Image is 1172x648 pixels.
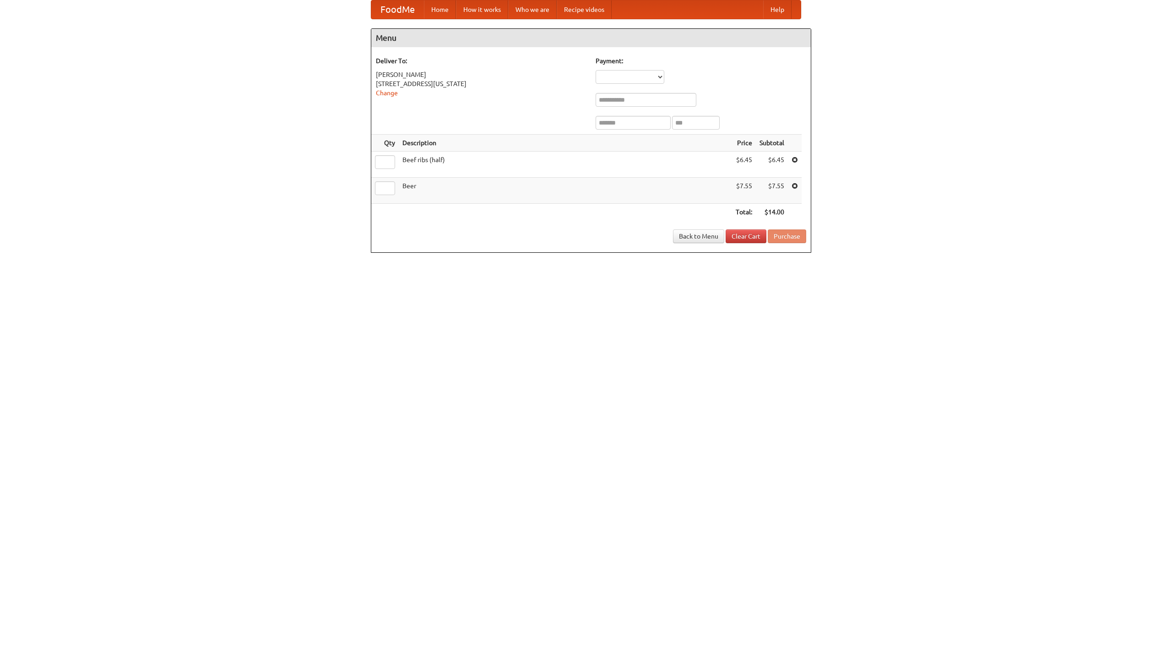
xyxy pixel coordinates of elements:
a: How it works [456,0,508,19]
td: Beer [399,178,732,204]
div: [PERSON_NAME] [376,70,586,79]
td: $7.55 [756,178,788,204]
button: Purchase [768,229,806,243]
div: [STREET_ADDRESS][US_STATE] [376,79,586,88]
td: $6.45 [732,152,756,178]
th: Total: [732,204,756,221]
a: FoodMe [371,0,424,19]
a: Back to Menu [673,229,724,243]
a: Help [763,0,792,19]
th: Qty [371,135,399,152]
a: Change [376,89,398,97]
th: Description [399,135,732,152]
th: $14.00 [756,204,788,221]
h4: Menu [371,29,811,47]
td: $6.45 [756,152,788,178]
a: Home [424,0,456,19]
a: Clear Cart [726,229,766,243]
th: Price [732,135,756,152]
h5: Deliver To: [376,56,586,65]
td: $7.55 [732,178,756,204]
td: Beef ribs (half) [399,152,732,178]
a: Recipe videos [557,0,612,19]
th: Subtotal [756,135,788,152]
a: Who we are [508,0,557,19]
h5: Payment: [596,56,806,65]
